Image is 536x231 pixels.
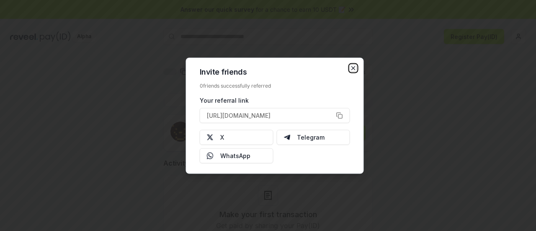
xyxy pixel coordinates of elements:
div: Your referral link [200,96,350,104]
img: Telegram [283,134,290,140]
button: [URL][DOMAIN_NAME] [200,108,350,123]
button: Telegram [276,130,350,145]
button: WhatsApp [200,148,273,163]
img: X [207,134,214,140]
button: X [200,130,273,145]
div: 0 friends successfully referred [200,82,350,89]
img: Whatsapp [207,152,214,159]
h2: Invite friends [200,68,350,75]
span: [URL][DOMAIN_NAME] [207,111,271,120]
